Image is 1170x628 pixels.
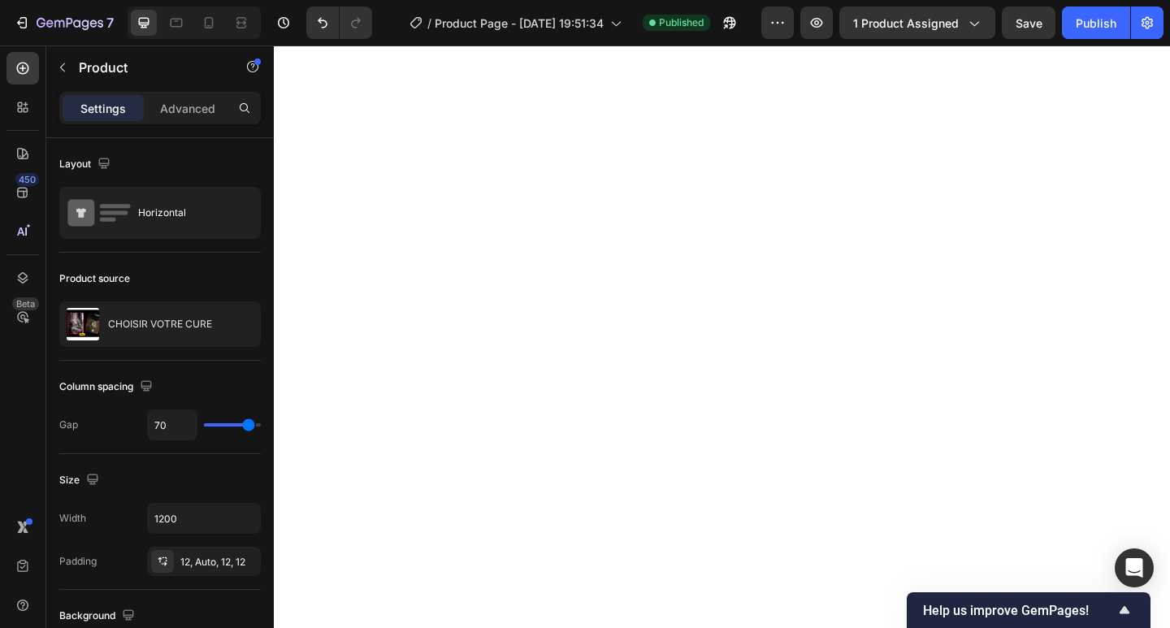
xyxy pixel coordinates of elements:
[306,6,372,39] div: Undo/Redo
[59,271,130,286] div: Product source
[427,15,431,32] span: /
[839,6,995,39] button: 1 product assigned
[923,600,1134,620] button: Show survey - Help us improve GemPages!
[923,603,1115,618] span: Help us improve GemPages!
[108,318,212,330] p: CHOISIR VOTRE CURE
[148,410,197,440] input: Auto
[59,470,102,492] div: Size
[138,194,237,232] div: Horizontal
[59,605,138,627] div: Background
[1002,6,1055,39] button: Save
[59,511,86,526] div: Width
[67,308,99,340] img: product feature img
[853,15,959,32] span: 1 product assigned
[160,100,215,117] p: Advanced
[180,555,257,570] div: 12, Auto, 12, 12
[659,15,704,30] span: Published
[6,6,121,39] button: 7
[59,376,156,398] div: Column spacing
[59,418,78,432] div: Gap
[435,15,604,32] span: Product Page - [DATE] 19:51:34
[106,13,114,32] p: 7
[1062,6,1130,39] button: Publish
[59,554,97,569] div: Padding
[59,154,114,175] div: Layout
[80,100,126,117] p: Settings
[12,297,39,310] div: Beta
[79,58,217,77] p: Product
[1016,16,1042,30] span: Save
[1115,548,1154,587] div: Open Intercom Messenger
[1076,15,1116,32] div: Publish
[148,504,260,533] input: Auto
[15,173,39,186] div: 450
[274,45,1170,628] iframe: Design area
